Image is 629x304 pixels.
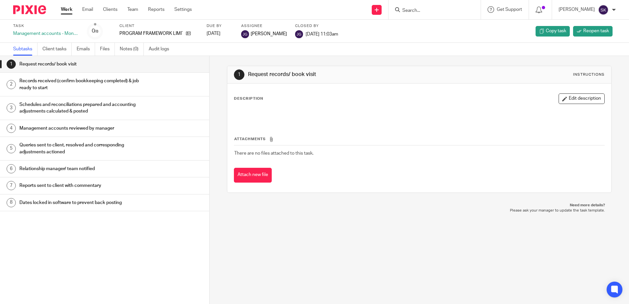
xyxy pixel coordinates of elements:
div: 8 [7,198,16,207]
h1: Reports sent to client with commentary [19,181,142,190]
h1: Schedules and reconciliations prepared and accounting adjustments calculated & posted [19,100,142,116]
p: [PERSON_NAME] [559,6,595,13]
a: Emails [77,43,95,56]
img: svg%3E [295,30,303,38]
div: Management accounts - Monthly [13,30,79,37]
button: Attach new file [234,168,272,183]
a: Client tasks [42,43,72,56]
a: Notes (0) [120,43,144,56]
span: [PERSON_NAME] [251,31,287,37]
small: /8 [95,30,98,33]
div: 0 [92,27,98,35]
input: Search [402,8,461,14]
a: Team [127,6,138,13]
h1: Request records/ book visit [19,59,142,69]
img: svg%3E [241,30,249,38]
div: 5 [7,144,16,153]
div: 1 [7,60,16,69]
a: Subtasks [13,43,38,56]
h1: Request records/ book visit [248,71,433,78]
label: Task [13,23,79,29]
a: Files [100,43,115,56]
h1: Management accounts reviewed by manager [19,123,142,133]
a: Settings [174,6,192,13]
label: Assignee [241,23,287,29]
span: [DATE] 11:03am [306,32,338,36]
a: Audit logs [149,43,174,56]
label: Client [119,23,198,29]
img: svg%3E [598,5,609,15]
a: Clients [103,6,117,13]
div: 1 [234,69,244,80]
div: 3 [7,103,16,113]
a: Reports [148,6,164,13]
p: PROGRAM FRAMEWORK LIMITED [119,30,183,37]
h1: Relationship manager/ team notified [19,164,142,174]
div: 4 [7,124,16,133]
p: Please ask your manager to update the task template. [234,208,605,213]
label: Closed by [295,23,338,29]
h1: Dates locked in software to prevent back posting [19,198,142,208]
img: Pixie [13,5,46,14]
button: Edit description [559,93,605,104]
span: Get Support [497,7,522,12]
h1: Queries sent to client, resolved and corresponding adjustments actioned [19,140,142,157]
a: Work [61,6,72,13]
h1: Records received (confirm bookkeeping completed) & job ready to start [19,76,142,93]
span: Reopen task [583,28,609,34]
p: Need more details? [234,203,605,208]
div: [DATE] [207,30,233,37]
p: Description [234,96,263,101]
div: 6 [7,164,16,173]
div: 2 [7,80,16,89]
span: There are no files attached to this task. [234,151,314,156]
span: Attachments [234,137,266,141]
div: Instructions [573,72,605,77]
a: Email [82,6,93,13]
div: 7 [7,181,16,190]
a: Reopen task [573,26,613,37]
label: Due by [207,23,233,29]
a: Copy task [536,26,570,37]
span: Copy task [546,28,566,34]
